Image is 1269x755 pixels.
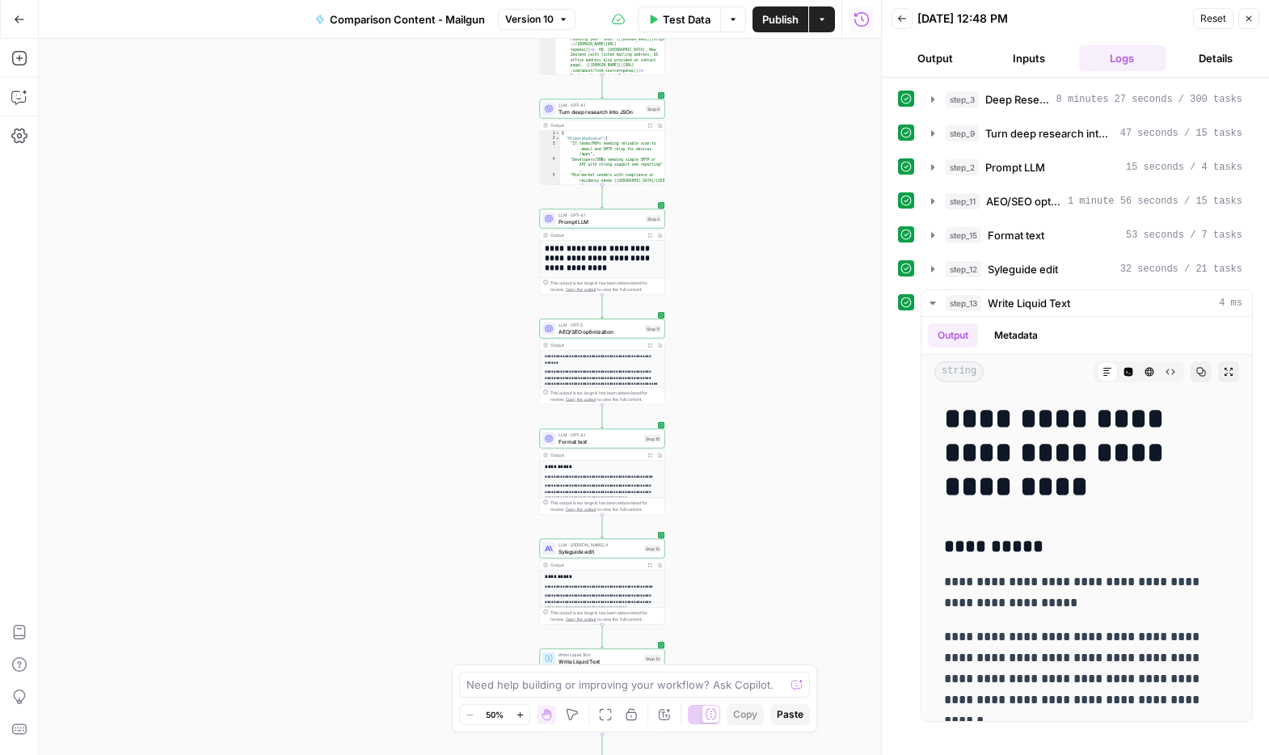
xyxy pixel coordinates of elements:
[753,6,808,32] button: Publish
[946,125,979,141] span: step_9
[540,131,560,137] div: 1
[505,12,554,27] span: Version 10
[559,327,642,335] span: AEO/SEO optimization
[550,342,643,348] div: Output
[946,193,980,209] span: step_11
[921,120,1252,146] button: 47 seconds / 15 tasks
[601,185,604,209] g: Edge from step_9 to step_2
[601,625,604,648] g: Edge from step_12 to step_13
[550,452,643,458] div: Output
[921,154,1252,180] button: 15 seconds / 4 tasks
[988,295,1070,311] span: Write Liquid Text
[601,75,604,99] g: Edge from step_3 to step_9
[540,136,560,141] div: 2
[986,193,1061,209] span: AEO/SEO optimization
[644,435,661,442] div: Step 15
[559,217,643,226] span: Prompt LLM
[550,122,643,129] div: Output
[733,707,757,722] span: Copy
[306,6,495,32] button: Comparison Content - Mailgun
[921,290,1252,316] button: 4 ms
[946,295,981,311] span: step_13
[559,108,643,116] span: Turn deep research into JSOn
[566,617,597,622] span: Copy the output
[1219,296,1242,310] span: 4 ms
[601,405,604,428] g: Edge from step_11 to step_15
[985,125,1114,141] span: Turn deep research into JSOn
[540,141,560,158] div: 3
[559,432,641,438] span: LLM · GPT-4.1
[946,91,979,108] span: step_3
[559,102,643,108] span: LLM · GPT-4.1
[646,105,661,112] div: Step 9
[988,227,1044,243] span: Format text
[1120,126,1242,141] span: 47 seconds / 15 tasks
[566,507,597,512] span: Copy the output
[555,131,560,137] span: Toggle code folding, rows 1 through 118
[1172,45,1259,71] button: Details
[330,11,485,27] span: Comparison Content - Mailgun
[550,500,661,512] div: This output is too large & has been abbreviated for review. to view the full content.
[601,295,604,318] g: Edge from step_2 to step_11
[988,261,1058,277] span: Syleguide edit
[559,437,641,445] span: Format text
[566,397,597,402] span: Copy the output
[984,323,1048,348] button: Metadata
[555,136,560,141] span: Toggle code folding, rows 2 through 8
[770,704,810,725] button: Paste
[777,707,803,722] span: Paste
[946,227,981,243] span: step_15
[566,287,597,292] span: Copy the output
[934,361,984,382] span: string
[1068,194,1242,209] span: 1 minute 56 seconds / 15 tasks
[498,9,575,30] button: Version 10
[644,655,661,662] div: Step 13
[559,212,643,218] span: LLM · GPT-4.1
[540,173,560,189] div: 5
[985,159,1045,175] span: Prompt LLM
[645,325,661,332] div: Step 11
[646,215,661,222] div: Step 2
[921,86,1252,112] button: 8 minutes 27 seconds / 300 tasks
[550,280,661,293] div: This output is too large & has been abbreviated for review. to view the full content.
[550,232,643,238] div: Output
[559,542,641,548] span: LLM · [PERSON_NAME] 4
[921,188,1252,214] button: 1 minute 56 seconds / 15 tasks
[540,157,560,173] div: 4
[1126,228,1242,243] span: 53 seconds / 7 tasks
[663,11,710,27] span: Test Data
[985,45,1073,71] button: Inputs
[928,323,978,348] button: Output
[550,562,643,568] div: Output
[1056,92,1242,107] span: 8 minutes 27 seconds / 300 tasks
[559,322,642,328] span: LLM · GPT-5
[921,256,1252,282] button: 32 seconds / 21 tasks
[762,11,799,27] span: Publish
[985,91,1050,108] span: Deep Research
[946,261,981,277] span: step_12
[559,657,641,665] span: Write Liquid Text
[921,222,1252,248] button: 53 seconds / 7 tasks
[644,545,661,552] div: Step 12
[1079,45,1166,71] button: Logs
[1126,160,1242,175] span: 15 seconds / 4 tasks
[540,99,665,185] div: LLM · GPT-4.1Turn deep research into JSOnStep 9Output{ "PrimaryAudience":[ "IT teams/MSPs needing...
[486,708,504,721] span: 50%
[892,45,979,71] button: Output
[1120,262,1242,276] span: 32 seconds / 21 tasks
[559,547,641,555] span: Syleguide edit
[946,159,979,175] span: step_2
[1193,8,1233,29] button: Reset
[550,390,661,403] div: This output is too large & has been abbreviated for review. to view the full content.
[1200,11,1226,26] span: Reset
[601,515,604,538] g: Edge from step_15 to step_12
[559,652,641,658] span: Write Liquid Text
[727,704,764,725] button: Copy
[638,6,720,32] button: Test Data
[550,609,661,622] div: This output is too large & has been abbreviated for review. to view the full content.
[921,317,1252,721] div: 4 ms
